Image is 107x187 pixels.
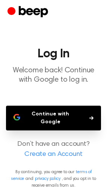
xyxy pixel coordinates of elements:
a: Create an Account [8,150,99,160]
button: Continue with Google [6,106,101,130]
p: Don’t have an account? [6,139,101,160]
a: privacy policy [35,177,60,181]
h1: Log In [6,48,101,60]
a: terms of service [11,170,91,181]
p: Welcome back! Continue with Google to log in. [6,66,101,85]
a: Beep [8,5,50,19]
